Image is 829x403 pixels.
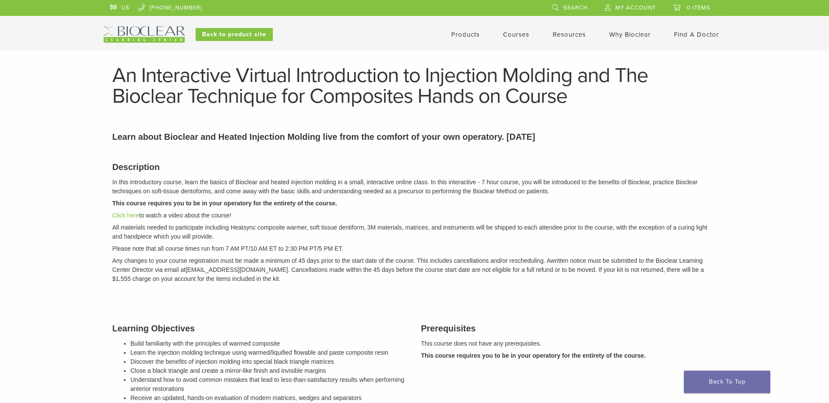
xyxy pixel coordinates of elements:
a: Courses [503,31,529,38]
p: This course does not have any prerequisites. [421,339,717,348]
a: Click here [112,212,139,219]
span: 0 items [687,4,710,11]
h1: An Interactive Virtual Introduction to Injection Molding and The Bioclear Technique for Composite... [112,65,717,107]
h3: Learning Objectives [112,322,408,335]
span: Any changes to your course registration must be made a minimum of 45 days prior to the start date... [112,257,551,264]
img: Bioclear [104,26,185,43]
p: to watch a video about the course! [112,211,717,220]
strong: This course requires you to be in your operatory for the entirety of the course. [112,200,337,207]
p: Please note that all course times run from 7 AM PT/10 AM ET to 2:30 PM PT/5 PM ET. [112,244,717,253]
p: In this introductory course, learn the basics of Bioclear and heated injection molding in a small... [112,178,717,196]
li: Build familiarity with the principles of warmed composite [130,339,408,348]
li: Receive an updated, hands-on evaluation of modern matrices, wedges and separators [130,394,408,403]
li: Understand how to avoid common mistakes that lead to less-than-satisfactory results when performi... [130,375,408,394]
p: All materials needed to participate including Heatsync composite warmer, soft tissue dentiform, 3... [112,223,717,241]
li: Close a black triangle and create a mirror-like finish and invisible margins [130,366,408,375]
span: My Account [615,4,656,11]
li: Discover the benefits of injection molding into special black triangle matrices [130,357,408,366]
li: Learn the injection molding technique using warmed/liquified flowable and paste composite resin [130,348,408,357]
a: Why Bioclear [609,31,651,38]
strong: This course requires you to be in your operatory for the entirety of the course. [421,352,645,359]
a: Back to product site [196,28,273,41]
em: written notice must be submitted to the Bioclear Learning Center Director via email at [EMAIL_ADD... [112,257,704,282]
a: Back To Top [684,371,770,393]
a: Products [451,31,480,38]
h3: Prerequisites [421,322,717,335]
h3: Description [112,161,717,173]
p: Learn about Bioclear and Heated Injection Molding live from the comfort of your own operatory. [D... [112,130,717,143]
a: Resources [553,31,586,38]
a: Find A Doctor [674,31,719,38]
span: Search [563,4,588,11]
